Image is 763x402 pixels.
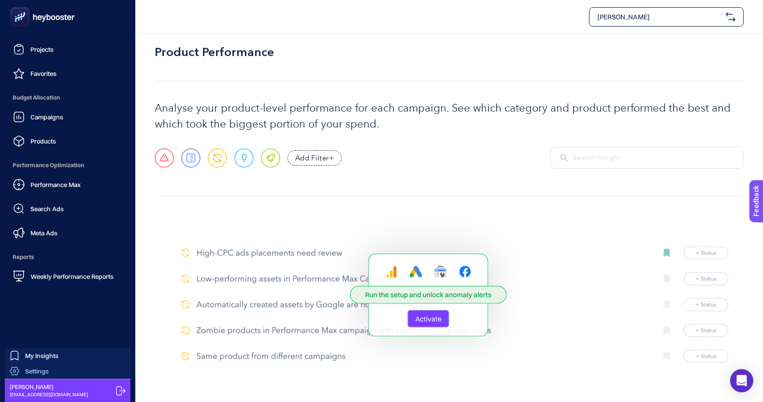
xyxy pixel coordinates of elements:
a: Projects [8,40,128,59]
a: Products [8,131,128,151]
img: Search Insight [561,154,568,161]
a: My Insights [5,348,130,363]
span: Feedback [6,3,37,11]
span: [PERSON_NAME] [597,12,722,22]
span: Settings [25,367,49,375]
div: Analyse your product-level performance for each campaign. See which category and product performe... [155,100,744,132]
h1: Product Performance [155,43,274,62]
span: [EMAIL_ADDRESS][DOMAIN_NAME] [10,391,88,398]
span: [PERSON_NAME] [10,383,88,391]
img: Activate Package [169,215,729,374]
input: Search Insight [573,153,734,164]
a: Weekly Performance Reports [8,267,128,286]
a: Meta Ads [8,223,128,243]
img: svg%3e [726,12,735,22]
a: Settings [5,363,130,379]
span: Meta Ads [30,229,58,237]
img: add filter [329,156,334,160]
span: Add Filter [295,153,329,164]
span: Performance Optimization [8,156,128,175]
span: Projects [30,45,54,53]
span: Weekly Performance Reports [30,273,114,280]
span: My Insights [25,352,58,359]
a: Favorites [8,64,128,83]
span: Campaigns [30,113,63,121]
a: Performance Max [8,175,128,194]
span: Reports [8,247,128,267]
span: Search Ads [30,205,64,213]
div: Open Intercom Messenger [730,369,753,392]
span: Budget Allocation [8,88,128,107]
a: Campaigns [8,107,128,127]
span: Products [30,137,56,145]
span: Performance Max [30,181,81,188]
span: Favorites [30,70,57,77]
a: Search Ads [8,199,128,218]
